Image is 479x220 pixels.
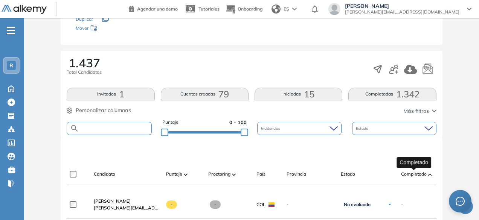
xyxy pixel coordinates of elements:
span: ES [284,6,289,12]
i: - [7,30,15,31]
span: - [287,201,335,208]
span: Total Candidatos [67,69,102,76]
div: Estado [352,122,436,135]
button: Invitados1 [67,88,154,100]
span: - [210,200,221,209]
span: Provincia [287,171,306,178]
span: [PERSON_NAME] [94,198,131,204]
span: COL [256,201,265,208]
span: Personalizar columnas [76,106,131,114]
span: R [9,62,13,68]
button: Personalizar columnas [67,106,131,114]
span: Incidencias [261,126,282,131]
span: message [456,197,465,206]
span: Duplicar [76,16,93,22]
img: Ícono de flecha [387,202,392,207]
button: Onboarding [226,1,262,17]
span: Puntaje [162,119,178,126]
span: País [256,171,265,178]
button: Iniciadas15 [255,88,342,100]
img: SEARCH_ALT [70,124,79,133]
button: Completadas1.342 [348,88,436,100]
span: No evaluado [344,202,371,208]
button: Cuentas creadas79 [161,88,249,100]
img: COL [268,202,275,207]
span: [PERSON_NAME][EMAIL_ADDRESS][DOMAIN_NAME] [94,205,160,211]
span: Estado [356,126,370,131]
span: Más filtros [403,107,429,115]
span: Candidato [94,171,115,178]
img: world [272,5,281,14]
span: Completado [401,171,427,178]
span: 0 - 100 [229,119,247,126]
span: Puntaje [166,171,182,178]
span: Proctoring [208,171,230,178]
span: [PERSON_NAME][EMAIL_ADDRESS][DOMAIN_NAME] [345,9,459,15]
img: Logo [2,5,47,14]
span: Onboarding [238,6,262,12]
span: [PERSON_NAME] [345,3,459,9]
span: Agendar una demo [137,6,178,12]
div: Mover [76,22,151,36]
img: arrow [292,8,297,11]
img: [missing "en.ARROW_ALT" translation] [184,173,188,176]
div: Incidencias [257,122,342,135]
span: - [166,200,177,209]
span: - [401,201,403,208]
div: Completado [397,157,431,168]
img: [missing "en.ARROW_ALT" translation] [232,173,236,176]
span: 1.437 [69,57,100,69]
button: Más filtros [403,107,436,115]
a: Agendar una demo [129,4,178,13]
img: [missing "en.ARROW_ALT" translation] [428,173,432,176]
span: Estado [341,171,355,178]
a: [PERSON_NAME] [94,198,160,205]
span: Tutoriales [198,6,220,12]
